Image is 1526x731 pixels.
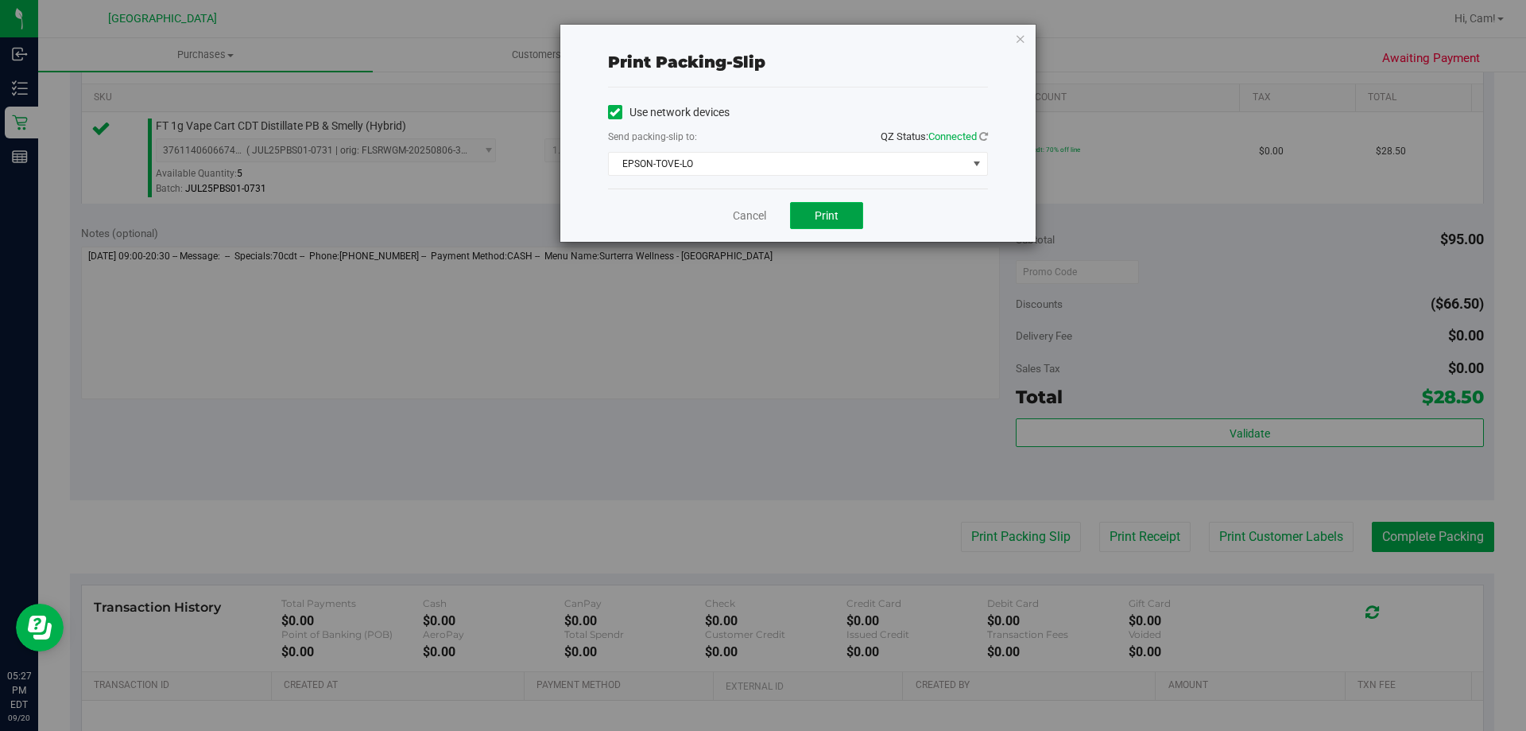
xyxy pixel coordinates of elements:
span: Print [815,209,839,222]
button: Print [790,202,863,229]
span: Print packing-slip [608,52,765,72]
span: QZ Status: [881,130,988,142]
span: select [966,153,986,175]
iframe: Resource center [16,604,64,651]
span: EPSON-TOVE-LO [609,153,967,175]
label: Use network devices [608,104,730,121]
label: Send packing-slip to: [608,130,697,144]
span: Connected [928,130,977,142]
a: Cancel [733,208,766,224]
